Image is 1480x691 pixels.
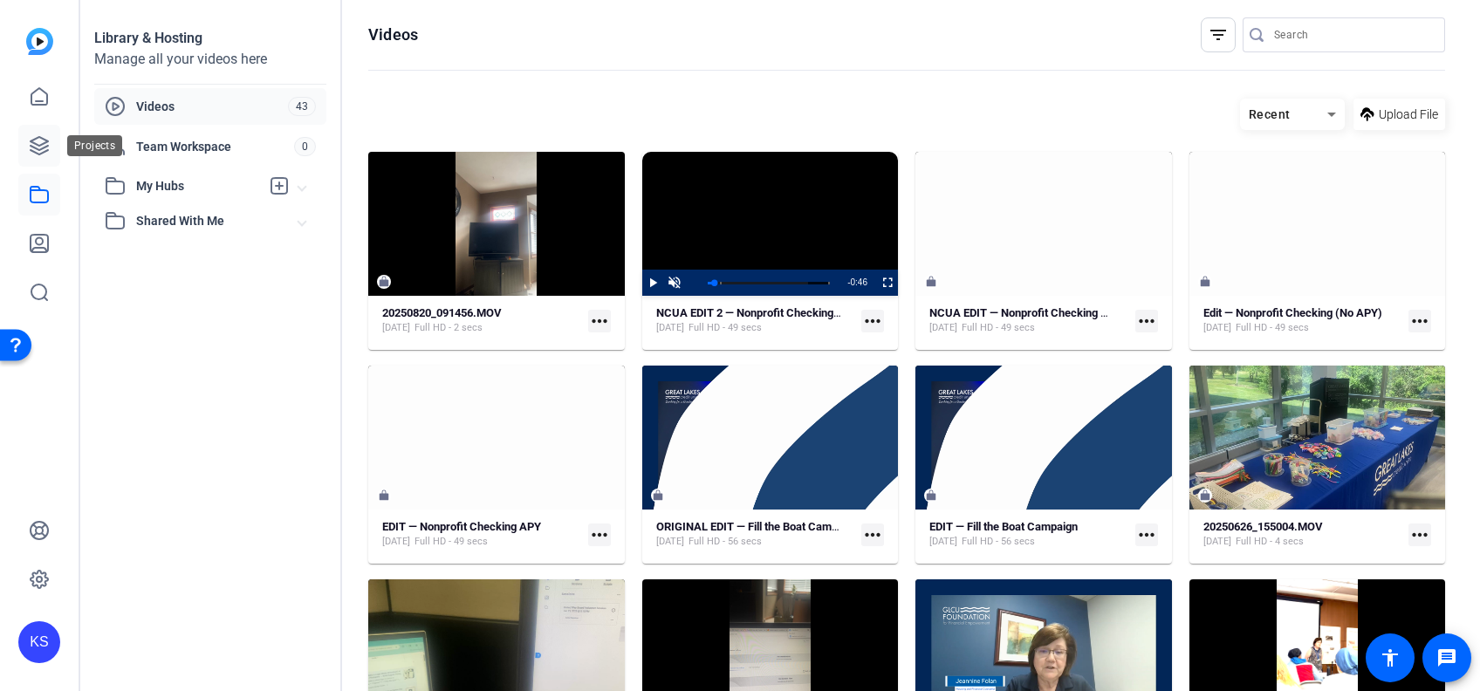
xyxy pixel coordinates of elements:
[861,310,884,332] mat-icon: more_horiz
[708,282,831,284] div: Progress Bar
[1236,321,1309,335] span: Full HD - 49 secs
[847,277,850,287] span: -
[929,306,1128,335] a: NCUA EDIT — Nonprofit Checking APY[DATE]Full HD - 49 secs
[656,520,855,549] a: ORIGINAL EDIT — Fill the Boat Campaign[DATE]Full HD - 56 secs
[1379,106,1438,124] span: Upload File
[415,321,483,335] span: Full HD - 2 secs
[929,306,1122,319] strong: NCUA EDIT — Nonprofit Checking APY
[962,321,1035,335] span: Full HD - 49 secs
[656,321,684,335] span: [DATE]
[861,523,884,546] mat-icon: more_horiz
[1436,647,1457,668] mat-icon: message
[1408,523,1431,546] mat-icon: more_horiz
[929,520,1078,533] strong: EDIT — Fill the Boat Campaign
[382,535,410,549] span: [DATE]
[136,138,294,155] span: Team Workspace
[962,535,1035,549] span: Full HD - 56 secs
[1236,535,1304,549] span: Full HD - 4 secs
[1203,520,1402,549] a: 20250626_155004.MOV[DATE]Full HD - 4 secs
[1135,523,1158,546] mat-icon: more_horiz
[1353,99,1445,130] button: Upload File
[929,535,957,549] span: [DATE]
[1203,535,1231,549] span: [DATE]
[656,535,684,549] span: [DATE]
[656,306,858,319] strong: NCUA EDIT 2 — Nonprofit Checking APY
[136,177,260,195] span: My Hubs
[876,270,898,296] button: Fullscreen
[294,137,316,156] span: 0
[1203,306,1402,335] a: Edit — Nonprofit Checking (No APY)[DATE]Full HD - 49 secs
[664,270,686,296] button: Unmute
[67,135,122,156] div: Projects
[94,168,326,203] mat-expansion-panel-header: My Hubs
[689,535,762,549] span: Full HD - 56 secs
[656,306,855,335] a: NCUA EDIT 2 — Nonprofit Checking APY[DATE]Full HD - 49 secs
[94,203,326,238] mat-expansion-panel-header: Shared With Me
[1203,520,1323,533] strong: 20250626_155004.MOV
[642,270,664,296] button: Play
[929,321,957,335] span: [DATE]
[382,520,581,549] a: EDIT — Nonprofit Checking APY[DATE]Full HD - 49 secs
[136,212,298,230] span: Shared With Me
[1208,24,1229,45] mat-icon: filter_list
[642,152,899,296] div: Video Player
[1203,306,1382,319] strong: Edit — Nonprofit Checking (No APY)
[656,520,859,533] strong: ORIGINAL EDIT — Fill the Boat Campaign
[18,621,60,663] div: KS
[689,321,762,335] span: Full HD - 49 secs
[382,321,410,335] span: [DATE]
[588,310,611,332] mat-icon: more_horiz
[1249,107,1291,121] span: Recent
[94,28,326,49] div: Library & Hosting
[288,97,316,116] span: 43
[368,24,418,45] h1: Videos
[1274,24,1431,45] input: Search
[136,98,288,115] span: Videos
[382,306,502,319] strong: 20250820_091456.MOV
[94,49,326,70] div: Manage all your videos here
[382,306,581,335] a: 20250820_091456.MOV[DATE]Full HD - 2 secs
[588,523,611,546] mat-icon: more_horiz
[1380,647,1401,668] mat-icon: accessibility
[415,535,488,549] span: Full HD - 49 secs
[1408,310,1431,332] mat-icon: more_horiz
[1135,310,1158,332] mat-icon: more_horiz
[851,277,867,287] span: 0:46
[1203,321,1231,335] span: [DATE]
[929,520,1128,549] a: EDIT — Fill the Boat Campaign[DATE]Full HD - 56 secs
[26,28,53,55] img: blue-gradient.svg
[382,520,541,533] strong: EDIT — Nonprofit Checking APY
